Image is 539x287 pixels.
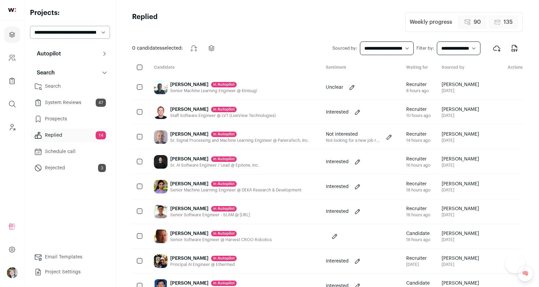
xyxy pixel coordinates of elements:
span: [PERSON_NAME] [442,230,479,237]
button: Open dropdown [7,267,18,278]
label: Filter by: [416,46,434,51]
span: [PERSON_NAME] [442,205,479,212]
a: System Reviews47 [30,96,110,109]
div: Senior Machine Learning Engineer @ Kintsugi [170,88,257,94]
img: 1bc0510bdddee1b55c52af09ca9898a071b62ff7ed25a63708ef83f16d8ce692.jpg [154,230,168,243]
a: Projects [4,27,20,43]
div: Weekly progress [410,18,452,26]
div: Senior Machine Learning Engineer @ DEKA Research & Development [170,187,301,193]
div: in Autopilot [211,132,237,137]
span: 3 [98,164,106,172]
span: [DATE] [442,212,479,218]
div: [PERSON_NAME] [170,255,237,262]
div: 8 hours ago [406,88,429,94]
img: 6494470-medium_jpg [7,267,18,278]
div: Actions [485,65,523,71]
div: in Autopilot [211,156,237,162]
p: Interested [326,183,349,190]
span: 90 [474,18,481,26]
span: [PERSON_NAME] [442,81,479,88]
label: Sourced by: [332,46,357,51]
span: 135 [504,18,513,26]
span: 0 candidates [132,46,162,51]
span: [DATE] [442,163,479,168]
div: [DATE] [406,262,427,267]
span: Recruiter [406,131,430,138]
div: Waiting for [401,65,436,71]
span: [PERSON_NAME] [442,131,479,138]
span: [PERSON_NAME] [442,280,479,287]
span: [DATE] [442,88,479,94]
div: 18 hours ago [406,237,430,242]
h1: Replied [132,12,158,32]
div: Senior Software Engineer - SLAM @ [URL] [170,212,250,218]
p: Autopilot [33,50,61,58]
img: wellfound-shorthand-0d5821cbd27db2630d0214b213865d53afaa358527fdda9d0ea32b1df1b89c2c.svg [8,8,16,12]
div: Senior Software Engineer @ Harvest CROO Robotics [170,237,272,242]
span: Candidate [406,280,430,287]
a: Prospects [30,112,110,126]
span: [DATE] [442,138,479,143]
div: 16 hours ago [406,163,430,168]
a: Company and ATS Settings [4,50,20,66]
p: Interested [326,109,349,116]
p: Interested [326,158,349,165]
p: Not looking for a new job right now [326,138,380,143]
div: 14 hours ago [406,138,430,143]
div: 10 hours ago [406,113,431,118]
a: Schedule call [30,145,110,158]
button: Export to CSV [506,40,523,56]
div: [PERSON_NAME] [170,280,244,287]
img: 611ee8e14fd66055330794571077e65e26f7225e9f11972d3a537ab5949b9895.jpg [154,105,168,119]
a: Email Templates [30,250,110,264]
span: [PERSON_NAME] [442,181,479,187]
img: b853b68c023b2791848e953403ac7e4cae039a7ff4b117b1fd5ce29a12086a85 [154,254,168,268]
iframe: Toggle Customer Support [505,253,525,273]
a: Replied14 [30,129,110,142]
a: Company Lists [4,73,20,89]
span: [DATE] [442,237,479,242]
a: Search [30,80,110,93]
div: Staff Software Engineer @ LVT (LiveView Technologies) [170,113,276,118]
div: Sr. Signal Processing and Machine Learning Engineer @ PaneraTech, Inc. [170,138,309,143]
div: 18 hours ago [406,212,430,218]
a: Rejected3 [30,161,110,175]
p: Unclear [326,84,343,91]
span: [PERSON_NAME] [442,156,479,163]
span: 14 [96,131,106,139]
div: [PERSON_NAME] [170,181,301,187]
span: [DATE] [442,187,479,193]
div: 18 hours ago [406,187,430,193]
div: Candidate [148,65,320,71]
img: 3eb63f2c489d3bb8c8be0efab9d7c92110c7b7221ef38cb8945b740e896d4af3.jpg [154,130,168,144]
p: Not interested [326,131,380,138]
div: Sentiment [320,65,401,71]
div: [PERSON_NAME] [170,230,272,237]
img: d59365e759df132a14471692aa52668e1992e565129764180050cf2c6f827120.jpg [154,155,168,169]
div: in Autopilot [211,107,237,112]
img: 09d1692fe69f3cdde59bd558c246f0a3efa747017d1a53a96067f5a7165911b9.jpg [154,205,168,218]
span: [DATE] [442,113,479,118]
p: Search [33,69,55,77]
div: [PERSON_NAME] [170,156,259,163]
a: 🧠 [517,265,534,282]
span: Recruiter [406,255,427,262]
button: Search [30,66,110,80]
span: Candidate [406,230,430,237]
span: [PERSON_NAME] [442,255,479,262]
h2: Projects: [30,8,110,18]
a: Leads (Backoffice) [4,119,20,135]
div: Sourced by [436,65,485,71]
img: dbbe43aab17970205e156e0abd378372453f894cc7d76642449995711edbced3.jpg [154,180,168,193]
span: Recruiter [406,81,429,88]
p: Interested [326,258,349,265]
div: in Autopilot [211,231,237,236]
div: [PERSON_NAME] [170,106,276,113]
div: [PERSON_NAME] [170,205,250,212]
div: [PERSON_NAME] [170,81,257,88]
a: Project Settings [30,265,110,279]
button: Autopilot [30,47,110,61]
span: Recruiter [406,205,430,212]
span: selected: [132,45,183,52]
span: 47 [96,99,106,107]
